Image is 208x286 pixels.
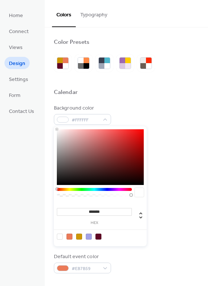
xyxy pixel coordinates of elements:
[57,234,63,240] div: rgb(255, 255, 255)
[9,44,23,52] span: Views
[66,234,72,240] div: rgb(235, 123, 89)
[9,60,25,68] span: Design
[4,25,33,37] a: Connect
[9,92,20,100] span: Form
[9,28,29,36] span: Connect
[54,104,110,112] div: Background color
[76,234,82,240] div: rgb(207, 151, 6)
[9,12,23,20] span: Home
[9,76,28,84] span: Settings
[4,57,30,69] a: Design
[4,89,25,101] a: Form
[4,41,27,53] a: Views
[9,108,34,116] span: Contact Us
[4,105,39,117] a: Contact Us
[57,221,132,225] label: hex
[54,89,78,97] div: Calendar
[54,39,90,46] div: Color Presets
[54,253,110,261] div: Default event color
[95,234,101,240] div: rgb(96, 7, 37)
[72,265,99,273] span: #EB7B59
[4,9,27,21] a: Home
[4,73,33,85] a: Settings
[86,234,92,240] div: rgb(164, 163, 231)
[72,116,99,124] span: #FFFFFF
